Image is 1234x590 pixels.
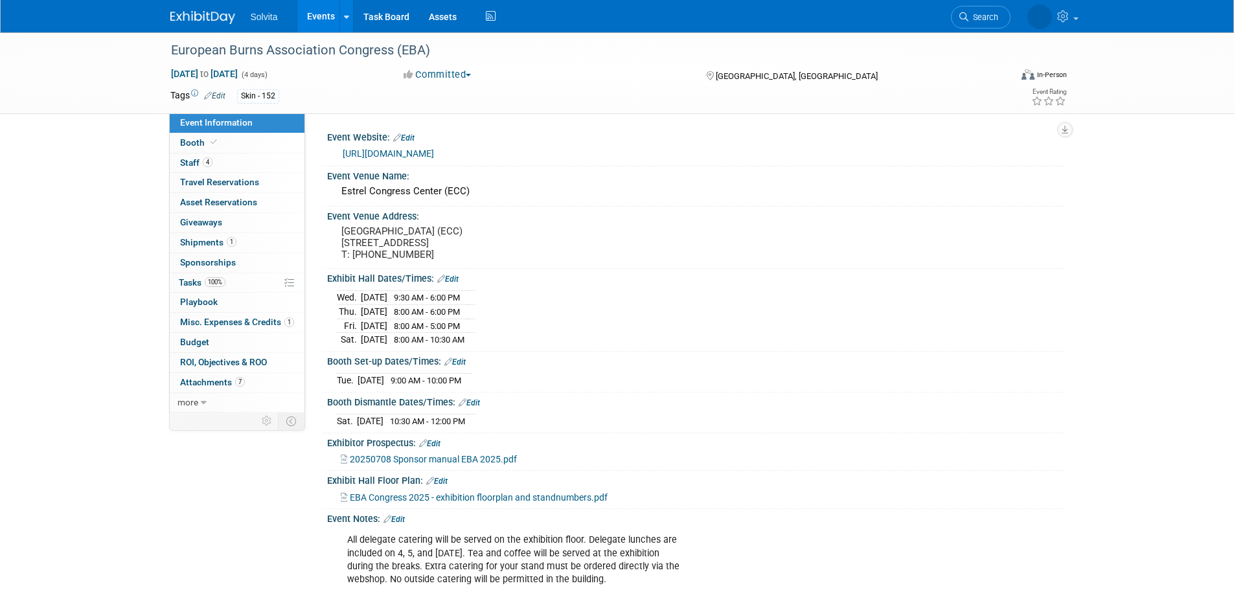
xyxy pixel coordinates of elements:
td: Fri. [337,319,361,333]
span: Booth [180,137,220,148]
a: 20250708 Sponsor manual EBA 2025.pdf [341,454,517,464]
div: Exhibitor Prospectus: [327,433,1064,450]
a: Edit [459,398,480,407]
a: Staff4 [170,153,304,173]
span: Giveaways [180,217,222,227]
a: EBA Congress 2025 - exhibition floorplan and standnumbers.pdf [341,492,608,503]
a: Event Information [170,113,304,133]
span: Sponsorships [180,257,236,267]
span: 100% [205,277,225,287]
span: 9:30 AM - 6:00 PM [394,293,460,302]
a: Edit [437,275,459,284]
a: Booth [170,133,304,153]
span: Misc. Expenses & Credits [180,317,294,327]
span: EBA Congress 2025 - exhibition floorplan and standnumbers.pdf [350,492,608,503]
i: Booth reservation complete [211,139,217,146]
span: (4 days) [240,71,268,79]
a: Edit [426,477,448,486]
td: Sat. [337,414,357,428]
a: more [170,393,304,413]
a: Edit [383,515,405,524]
a: Edit [444,357,466,367]
span: Travel Reservations [180,177,259,187]
span: 9:00 AM - 10:00 PM [391,376,461,385]
span: 8:00 AM - 5:00 PM [394,321,460,331]
span: Budget [180,337,209,347]
span: [DATE] [DATE] [170,68,238,80]
td: Tue. [337,374,358,387]
span: to [198,69,211,79]
td: Tags [170,89,225,104]
a: Giveaways [170,213,304,233]
div: Event Rating [1031,89,1066,95]
a: ROI, Objectives & ROO [170,353,304,372]
div: Booth Dismantle Dates/Times: [327,392,1064,409]
span: Shipments [180,237,236,247]
a: Sponsorships [170,253,304,273]
span: 8:00 AM - 10:30 AM [394,335,464,345]
td: [DATE] [361,305,387,319]
a: Edit [419,439,440,448]
div: Event Website: [327,128,1064,144]
td: [DATE] [357,414,383,428]
div: Skin - 152 [237,89,279,103]
div: Event Venue Address: [327,207,1064,223]
img: ExhibitDay [170,11,235,24]
span: Playbook [180,297,218,307]
td: [DATE] [361,319,387,333]
span: 8:00 AM - 6:00 PM [394,307,460,317]
div: Exhibit Hall Dates/Times: [327,269,1064,286]
a: Asset Reservations [170,193,304,212]
td: [DATE] [358,374,384,387]
a: [URL][DOMAIN_NAME] [343,148,434,159]
a: Misc. Expenses & Credits1 [170,313,304,332]
span: Tasks [179,277,225,288]
img: Format-Inperson.png [1022,69,1034,80]
a: Edit [393,133,415,142]
td: Toggle Event Tabs [278,413,304,429]
span: more [177,397,198,407]
a: Attachments7 [170,373,304,392]
span: 10:30 AM - 12:00 PM [390,416,465,426]
td: Thu. [337,305,361,319]
td: [DATE] [361,333,387,346]
span: Search [968,12,998,22]
a: Travel Reservations [170,173,304,192]
span: 1 [284,317,294,327]
div: Event Notes: [327,509,1064,526]
span: Asset Reservations [180,197,257,207]
span: Staff [180,157,212,168]
span: Solvita [251,12,278,22]
button: Committed [399,68,476,82]
img: Celeste Bombick [1027,5,1052,29]
div: Exhibit Hall Floor Plan: [327,471,1064,488]
span: 4 [203,157,212,167]
td: Personalize Event Tab Strip [256,413,279,429]
td: Sat. [337,333,361,346]
a: Playbook [170,293,304,312]
div: European Burns Association Congress (EBA) [166,39,991,62]
td: Wed. [337,291,361,305]
div: Event Venue Name: [327,166,1064,183]
div: Booth Set-up Dates/Times: [327,352,1064,369]
span: 7 [235,377,245,387]
div: In-Person [1036,70,1067,80]
span: Event Information [180,117,253,128]
a: Budget [170,333,304,352]
pre: [GEOGRAPHIC_DATA] (ECC) [STREET_ADDRESS] T: [PHONE_NUMBER] [341,225,620,260]
span: 1 [227,237,236,247]
a: Edit [204,91,225,100]
div: Estrel Congress Center (ECC) [337,181,1055,201]
a: Tasks100% [170,273,304,293]
span: Attachments [180,377,245,387]
span: 20250708 Sponsor manual EBA 2025.pdf [350,454,517,464]
a: Shipments1 [170,233,304,253]
span: [GEOGRAPHIC_DATA], [GEOGRAPHIC_DATA] [716,71,878,81]
a: Search [951,6,1011,28]
span: ROI, Objectives & ROO [180,357,267,367]
td: [DATE] [361,291,387,305]
div: Event Format [934,67,1068,87]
